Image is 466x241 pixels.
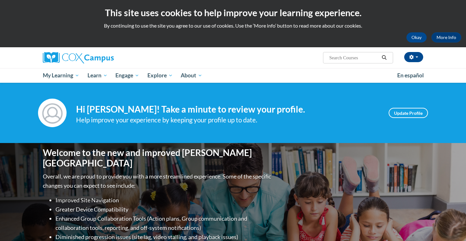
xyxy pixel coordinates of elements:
[404,52,423,62] button: Account Settings
[181,72,202,79] span: About
[115,72,139,79] span: Engage
[441,216,461,236] iframe: Button to launch messaging window
[397,72,424,79] span: En español
[143,68,177,83] a: Explore
[87,72,107,79] span: Learn
[76,104,379,115] h4: Hi [PERSON_NAME]! Take a minute to review your profile.
[379,54,389,62] button: Search
[5,22,461,29] p: By continuing to use the site you agree to our use of cookies. Use the ‘More info’ button to read...
[147,72,173,79] span: Explore
[76,115,379,125] div: Help improve your experience by keeping your profile up to date.
[55,196,273,205] li: Improved Site Navigation
[33,68,433,83] div: Main menu
[177,68,207,83] a: About
[5,6,461,19] h2: This site uses cookies to help improve your learning experience.
[43,172,273,190] p: Overall, we are proud to provide you with a more streamlined experience. Some of the specific cha...
[431,32,461,42] a: More Info
[55,214,273,232] li: Enhanced Group Collaboration Tools (Action plans, Group communication and collaboration tools, re...
[43,52,163,63] a: Cox Campus
[83,68,112,83] a: Learn
[43,52,114,63] img: Cox Campus
[406,32,427,42] button: Okay
[55,205,273,214] li: Greater Device Compatibility
[43,147,273,169] h1: Welcome to the new and improved [PERSON_NAME][GEOGRAPHIC_DATA]
[329,54,379,62] input: Search Courses
[43,72,79,79] span: My Learning
[393,69,428,82] a: En español
[389,108,428,118] a: Update Profile
[39,68,83,83] a: My Learning
[111,68,143,83] a: Engage
[38,99,67,127] img: Profile Image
